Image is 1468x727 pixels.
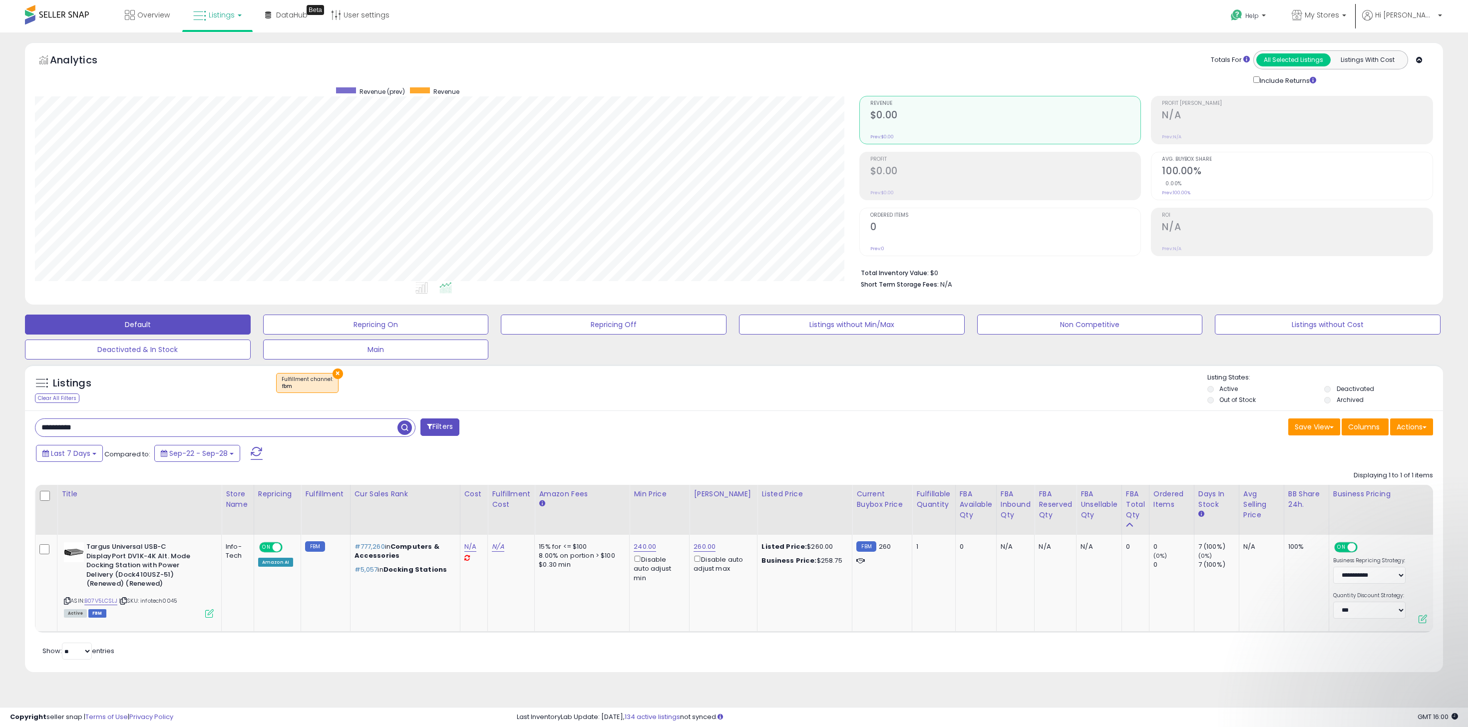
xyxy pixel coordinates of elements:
span: Ordered Items [870,213,1141,218]
div: Info-Tech [226,542,246,560]
h2: 100.00% [1162,165,1433,179]
button: Main [263,340,489,360]
b: Total Inventory Value: [861,269,929,277]
div: Fulfillment Cost [492,489,530,510]
div: Displaying 1 to 1 of 1 items [1354,471,1433,480]
a: N/A [492,542,504,552]
span: Hi [PERSON_NAME] [1375,10,1435,20]
span: Compared to: [104,449,150,459]
div: N/A [1081,542,1114,551]
div: 0 [960,542,989,551]
span: My Stores [1305,10,1339,20]
small: (0%) [1153,552,1167,560]
div: 100% [1288,542,1321,551]
small: Prev: N/A [1162,134,1181,140]
div: Fulfillable Quantity [916,489,951,510]
div: 8.00% on portion > $100 [539,551,622,560]
span: Profit [PERSON_NAME] [1162,101,1433,106]
button: Listings without Cost [1215,315,1441,335]
div: Days In Stock [1198,489,1235,510]
div: Listed Price [761,489,848,499]
a: Help [1223,1,1276,32]
b: Short Term Storage Fees: [861,280,939,289]
div: FBA Unsellable Qty [1081,489,1117,520]
div: Ordered Items [1153,489,1190,510]
div: 7 (100%) [1198,560,1239,569]
div: Store Name [226,489,250,510]
div: FBA Reserved Qty [1039,489,1072,520]
span: ON [260,543,273,552]
label: Archived [1337,395,1364,404]
div: N/A [1243,542,1276,551]
div: Disable auto adjust min [634,554,682,583]
span: #5,057 [355,565,378,574]
span: Columns [1348,422,1380,432]
span: ROI [1162,213,1433,218]
button: Repricing On [263,315,489,335]
div: N/A [1001,542,1027,551]
div: Amazon AI [258,558,293,567]
b: Listed Price: [761,542,807,551]
a: 260.00 [694,542,716,552]
span: Profit [870,157,1141,162]
small: Days In Stock. [1198,510,1204,519]
small: FBM [305,541,325,552]
div: [PERSON_NAME] [694,489,753,499]
div: Current Buybox Price [856,489,908,510]
div: 0 [1153,542,1194,551]
small: Prev: N/A [1162,246,1181,252]
small: (0%) [1198,552,1212,560]
button: × [333,368,343,379]
span: Help [1245,11,1259,20]
button: Filters [420,418,459,436]
small: 0.00% [1162,180,1182,187]
h2: 0 [870,221,1141,235]
div: Avg Selling Price [1243,489,1280,520]
b: Business Price: [761,556,816,565]
div: 7 (100%) [1198,542,1239,551]
h2: $0.00 [870,165,1141,179]
span: Revenue [870,101,1141,106]
div: Tooltip anchor [307,5,324,15]
span: ON [1335,543,1348,552]
div: $258.75 [761,556,844,565]
div: N/A [1039,542,1069,551]
span: Revenue (prev) [360,87,405,96]
span: OFF [281,543,297,552]
small: Prev: 0 [870,246,884,252]
div: $260.00 [761,542,844,551]
small: Prev: $0.00 [870,134,894,140]
label: Deactivated [1337,384,1374,393]
div: fbm [282,383,333,390]
p: Listing States: [1207,373,1444,382]
img: 41DvC5BQ2IL._SL40_.jpg [64,542,84,562]
span: Sep-22 - Sep-28 [169,448,228,458]
div: Cost [464,489,484,499]
label: Business Repricing Strategy: [1333,557,1406,564]
span: Overview [137,10,170,20]
div: Min Price [634,489,685,499]
label: Active [1219,384,1238,393]
span: Show: entries [42,646,114,656]
span: #777,260 [355,542,385,551]
button: Sep-22 - Sep-28 [154,445,240,462]
span: Docking Stations [383,565,447,574]
span: 260 [879,542,891,551]
div: FBA Available Qty [960,489,992,520]
button: Repricing Off [501,315,727,335]
small: Amazon Fees. [539,499,545,508]
span: Revenue [433,87,459,96]
p: in [355,542,452,560]
button: Default [25,315,251,335]
span: DataHub [276,10,308,20]
button: Deactivated & In Stock [25,340,251,360]
div: 1 [916,542,947,551]
span: Fulfillment channel : [282,375,333,390]
div: Fulfillment [305,489,346,499]
label: Out of Stock [1219,395,1256,404]
div: FBA Total Qty [1126,489,1145,520]
label: Quantity Discount Strategy: [1333,592,1406,599]
span: Last 7 Days [51,448,90,458]
p: in [355,565,452,574]
h2: N/A [1162,221,1433,235]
